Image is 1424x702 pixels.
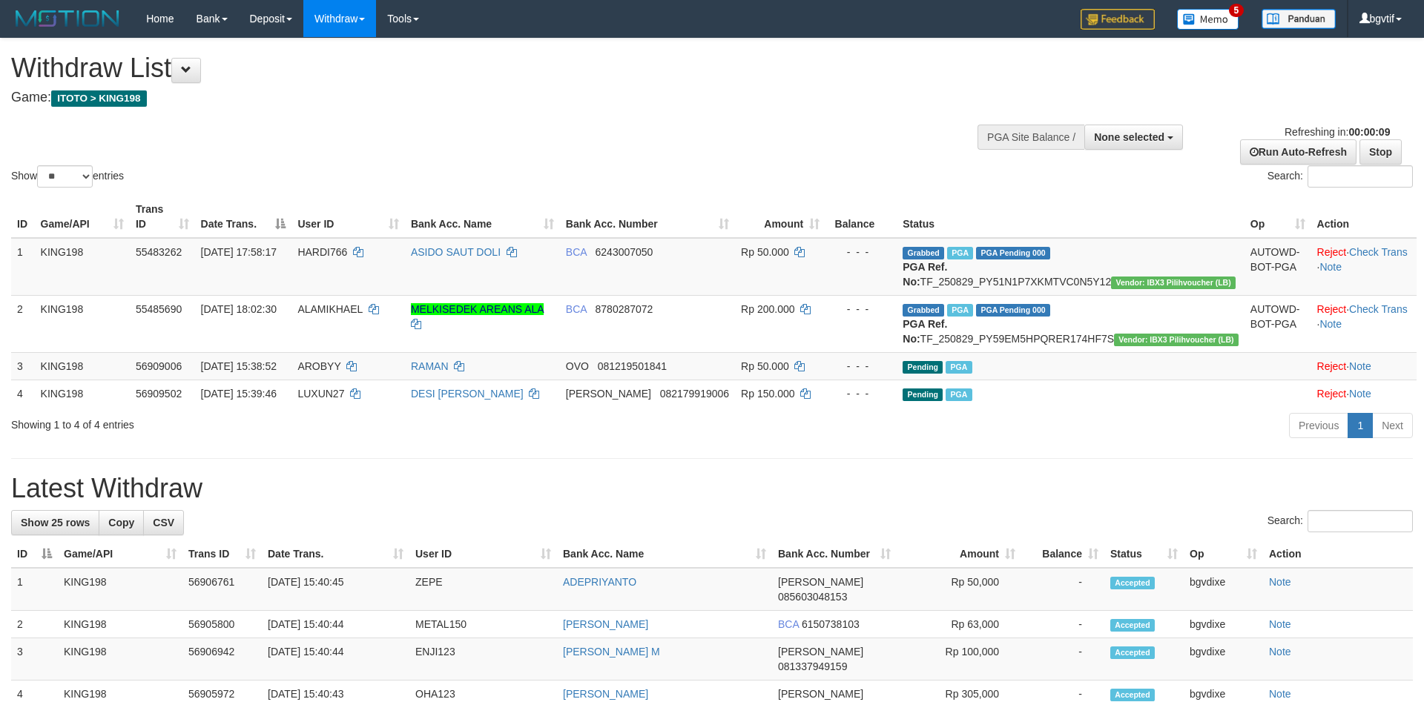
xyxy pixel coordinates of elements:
[903,261,947,288] b: PGA Ref. No:
[566,360,589,372] span: OVO
[903,388,943,401] span: Pending
[1110,577,1155,589] span: Accepted
[1021,638,1104,681] td: -
[262,638,409,681] td: [DATE] 15:40:44
[1319,261,1342,273] a: Note
[409,540,557,568] th: User ID: activate to sort column ascending
[1349,303,1408,315] a: Check Trans
[1311,238,1417,296] td: · ·
[11,411,582,432] div: Showing 1 to 4 of 4 entries
[99,510,144,535] a: Copy
[1245,295,1311,352] td: AUTOWD-BOT-PGA
[1114,334,1239,346] span: Vendor URL: https://dashboard.q2checkout.com/secure
[411,246,501,258] a: ASIDO SAUT DOLI
[11,352,35,380] td: 3
[297,246,347,258] span: HARDI766
[598,360,667,372] span: Copy 081219501841 to clipboard
[21,517,90,529] span: Show 25 rows
[1110,619,1155,632] span: Accepted
[35,380,130,407] td: KING198
[11,540,58,568] th: ID: activate to sort column descending
[1311,196,1417,238] th: Action
[409,611,557,638] td: METAL150
[978,125,1084,150] div: PGA Site Balance /
[563,618,648,630] a: [PERSON_NAME]
[897,540,1021,568] th: Amount: activate to sort column ascending
[11,238,35,296] td: 1
[566,388,651,400] span: [PERSON_NAME]
[897,568,1021,611] td: Rp 50,000
[297,388,344,400] span: LUXUN27
[903,304,944,317] span: Grabbed
[411,303,544,315] a: MELKISEDEK AREANS ALA
[11,196,35,238] th: ID
[1184,611,1263,638] td: bgvdixe
[1245,196,1311,238] th: Op: activate to sort column ascending
[11,474,1413,503] h1: Latest Withdraw
[409,568,557,611] td: ZEPE
[1184,638,1263,681] td: bgvdixe
[1308,510,1413,532] input: Search:
[11,53,934,83] h1: Withdraw List
[897,295,1245,352] td: TF_250829_PY59EM5HPQRER174HF7S
[1245,238,1311,296] td: AUTOWD-BOT-PGA
[741,360,789,372] span: Rp 50.000
[563,688,648,700] a: [PERSON_NAME]
[297,303,362,315] span: ALAMIKHAEL
[35,196,130,238] th: Game/API: activate to sort column ascending
[566,303,587,315] span: BCA
[1268,510,1413,532] label: Search:
[596,246,653,258] span: Copy 6243007050 to clipboard
[1311,352,1417,380] td: ·
[1084,125,1183,150] button: None selected
[897,238,1245,296] td: TF_250829_PY51N1P7XKMTVC0N5Y12
[1372,413,1413,438] a: Next
[11,7,124,30] img: MOTION_logo.png
[136,388,182,400] span: 56909502
[1177,9,1239,30] img: Button%20Memo.svg
[1308,165,1413,188] input: Search:
[1319,318,1342,330] a: Note
[153,517,174,529] span: CSV
[1263,540,1413,568] th: Action
[291,196,405,238] th: User ID: activate to sort column ascending
[182,638,262,681] td: 56906942
[831,245,891,259] div: - - -
[182,568,262,611] td: 56906761
[741,246,789,258] span: Rp 50.000
[58,540,182,568] th: Game/API: activate to sort column ascending
[903,318,947,345] b: PGA Ref. No:
[1285,126,1390,138] span: Refreshing in:
[11,90,934,105] h4: Game:
[566,246,587,258] span: BCA
[741,303,794,315] span: Rp 200.000
[560,196,735,238] th: Bank Acc. Number: activate to sort column ascending
[11,380,35,407] td: 4
[778,646,863,658] span: [PERSON_NAME]
[1317,360,1347,372] a: Reject
[409,638,557,681] td: ENJI123
[825,196,897,238] th: Balance
[51,90,147,107] span: ITOTO > KING198
[262,568,409,611] td: [DATE] 15:40:45
[11,568,58,611] td: 1
[735,196,825,238] th: Amount: activate to sort column ascending
[778,591,847,603] span: Copy 085603048153 to clipboard
[1311,295,1417,352] td: · ·
[37,165,93,188] select: Showentries
[1110,646,1155,659] span: Accepted
[903,361,943,374] span: Pending
[831,359,891,374] div: - - -
[1269,618,1291,630] a: Note
[903,247,944,259] span: Grabbed
[741,388,794,400] span: Rp 150.000
[201,303,277,315] span: [DATE] 18:02:30
[136,246,182,258] span: 55483262
[976,304,1050,317] span: PGA Pending
[778,660,847,672] span: Copy 081337949159 to clipboard
[897,611,1021,638] td: Rp 63,000
[1317,303,1347,315] a: Reject
[11,295,35,352] td: 2
[946,388,972,401] span: Marked by bgvdixe
[778,576,863,588] span: [PERSON_NAME]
